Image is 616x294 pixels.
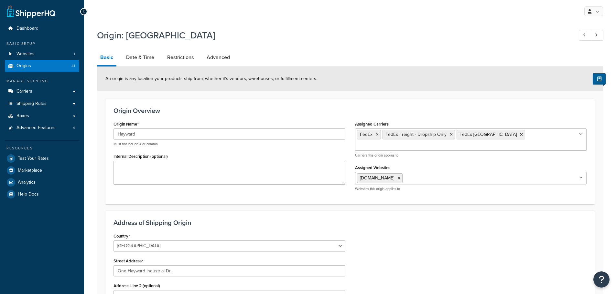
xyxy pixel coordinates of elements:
a: Previous Record [579,30,591,41]
label: Origin Name [113,122,139,127]
a: Date & Time [123,50,157,65]
span: Websites [16,51,35,57]
h1: Origin: [GEOGRAPHIC_DATA] [97,29,567,42]
a: Dashboard [5,23,79,35]
a: Origins41 [5,60,79,72]
label: Street Address [113,259,143,264]
span: Test Your Rates [18,156,49,161]
span: Carriers [16,89,32,94]
span: FedEx Freight - Dropship Only [385,131,447,138]
span: 1 [74,51,75,57]
li: Websites [5,48,79,60]
div: Manage Shipping [5,78,79,84]
a: Carriers [5,86,79,97]
span: [DOMAIN_NAME] [360,175,394,181]
a: Help Docs [5,188,79,200]
span: 4 [73,125,75,131]
li: Advanced Features [5,122,79,134]
span: Help Docs [18,192,39,197]
label: Country [113,234,130,239]
h3: Address of Shipping Origin [113,219,587,226]
span: FedEx [360,131,373,138]
span: Shipping Rules [16,101,47,106]
a: Websites1 [5,48,79,60]
span: FedEx [GEOGRAPHIC_DATA] [459,131,517,138]
span: Dashboard [16,26,38,31]
a: Basic [97,50,116,66]
label: Assigned Websites [355,165,390,170]
span: Advanced Features [16,125,56,131]
label: Assigned Carriers [355,122,389,127]
div: Basic Setup [5,41,79,46]
div: Resources [5,146,79,151]
span: Boxes [16,113,29,119]
h3: Origin Overview [113,107,587,114]
a: Restrictions [164,50,197,65]
p: Must not include # or comma [113,142,345,147]
a: Next Record [591,30,603,41]
button: Open Resource Center [593,271,610,288]
span: Analytics [18,180,36,185]
a: Advanced [203,50,233,65]
span: An origin is any location your products ship from, whether it’s vendors, warehouses, or fulfillme... [105,75,317,82]
a: Test Your Rates [5,153,79,164]
a: Advanced Features4 [5,122,79,134]
span: 41 [71,63,75,69]
span: Origins [16,63,31,69]
a: Analytics [5,177,79,188]
a: Marketplace [5,165,79,176]
span: Marketplace [18,168,42,173]
p: Carriers this origin applies to [355,153,587,158]
p: Websites this origin applies to [355,187,587,191]
label: Address Line 2 (optional) [113,283,160,288]
li: Origins [5,60,79,72]
label: Internal Description (optional) [113,154,168,159]
button: Show Help Docs [593,73,606,85]
a: Boxes [5,110,79,122]
a: Shipping Rules [5,98,79,110]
